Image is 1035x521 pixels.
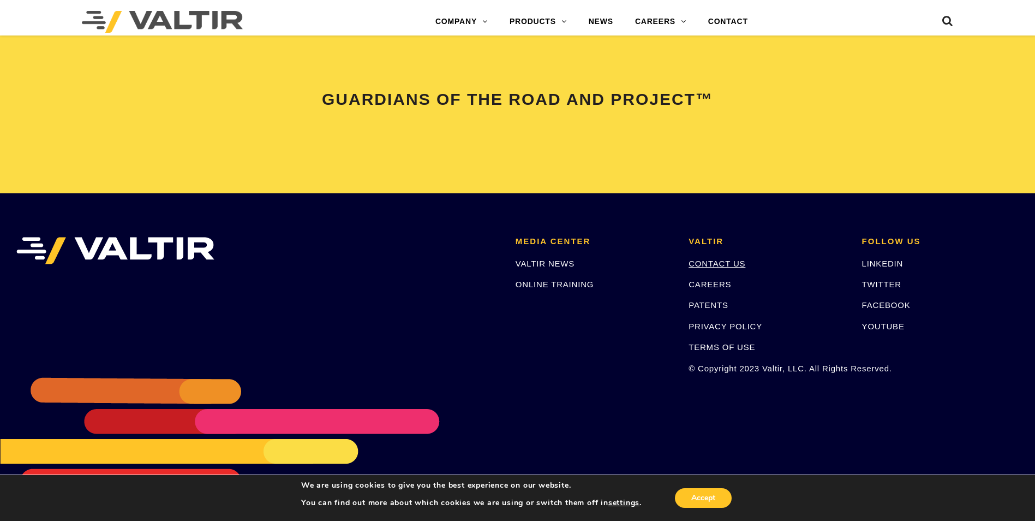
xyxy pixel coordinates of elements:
[516,237,672,246] h2: MEDIA CENTER
[322,90,713,108] span: GUARDIANS OF THE ROAD AND PROJECT™
[689,342,755,352] a: TERMS OF USE
[301,481,642,490] p: We are using cookies to give you the best experience on our website.
[689,280,731,289] a: CAREERS
[689,300,728,310] a: PATENTS
[689,259,745,268] a: CONTACT US
[624,11,697,33] a: CAREERS
[301,498,642,508] p: You can find out more about which cookies we are using or switch them off in .
[862,237,1019,246] h2: FOLLOW US
[689,237,845,246] h2: VALTIR
[862,300,911,310] a: FACEBOOK
[424,11,499,33] a: COMPANY
[499,11,578,33] a: PRODUCTS
[689,322,762,331] a: PRIVACY POLICY
[862,259,904,268] a: LINKEDIN
[862,280,901,289] a: TWITTER
[608,498,639,508] button: settings
[16,237,214,264] img: VALTIR
[697,11,759,33] a: CONTACT
[689,362,845,375] p: © Copyright 2023 Valtir, LLC. All Rights Reserved.
[675,488,732,508] button: Accept
[82,11,243,33] img: Valtir
[862,322,905,331] a: YOUTUBE
[516,280,594,289] a: ONLINE TRAINING
[578,11,624,33] a: NEWS
[516,259,575,268] a: VALTIR NEWS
